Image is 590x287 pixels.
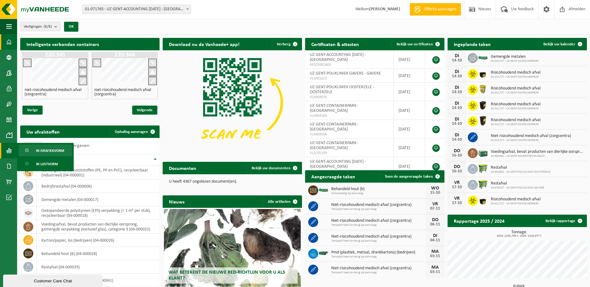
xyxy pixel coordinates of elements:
[422,6,458,12] span: Offerte aanvragen
[491,186,544,190] span: 10-978137 - UZ GENT-POLIKLINIEK GAVERE
[20,125,66,138] h2: Uw afvalstoffen
[429,254,441,258] div: 03-11
[23,142,42,151] span: 10
[451,58,463,63] div: 14-10
[451,148,463,153] div: DO
[478,55,488,60] img: HK-XC-15-GN-00
[429,265,441,270] div: MA
[331,239,426,243] span: Transport heen en terug op aanvraag
[491,134,571,139] span: Niet-risicohoudend medisch afval (zorgcentra)
[305,38,365,50] h2: Certificaten & attesten
[331,218,426,223] span: Niet-risicohoudend medisch afval (zorgcentra)
[491,54,539,59] span: Gemengde metalen
[394,157,425,176] td: [DATE]
[491,118,541,123] span: Risicohoudend medisch afval
[169,180,296,184] p: U heeft 4367 ongelezen document(en).
[44,25,52,29] count: (8/8)
[491,102,541,107] span: Risicohoudend medisch afval
[451,153,463,158] div: 16-10
[478,163,488,174] img: WB-0660-HPE-GN-51
[20,38,160,50] h2: Intelligente verbonden containers
[491,170,551,174] span: 10-953892 - UZ GENT-POLIKLINIEK OOSTERZELE
[252,166,290,170] span: Bekijk uw documenten
[451,235,587,238] span: 2024: 2155,705 t - 2025: 1520,977 t
[394,83,425,101] td: [DATE]
[429,270,441,274] div: 03-11
[37,180,160,193] td: bedrijfsrestafval (04-000008)
[331,266,426,271] span: Niet-risicohoudend medisch afval (zorgcentra)
[478,68,488,79] img: LP-SB-00030-HPE-51
[24,22,52,31] span: Vestigingen
[310,62,389,67] span: RED25001805
[394,120,425,139] td: [DATE]
[429,217,441,222] div: DO
[19,144,72,156] a: In grafiekvorm
[331,255,426,259] span: Transport heen en terug op aanvraag
[394,101,425,120] td: [DATE]
[478,147,488,158] img: PB-LB-0680-HPE-GN-01
[272,38,301,50] button: Verberg
[397,42,433,46] span: Bekijk uw certificaten
[380,170,444,183] a: Toon de aangevraagde taken
[410,3,461,16] a: Offerte aanvragen
[538,38,586,50] a: Bekijk uw kalender
[429,238,441,243] div: 04-11
[491,165,551,170] span: Restafval
[37,166,160,180] td: gemengde harde kunststoffen (PE, PP en PVC), recycleerbaar (industrieel) (04-000001)
[451,133,463,138] div: DI
[491,202,541,206] span: 02-011727 - UZ GENT-CONTAINERPARK
[36,158,58,170] span: In lijstvorm
[310,85,374,94] span: UZ GENT-POLIKLINIEK OOSTERZELE - OOSTERZELE
[451,69,463,74] div: DI
[394,69,425,83] td: [DATE]
[277,42,290,46] span: Verberg
[310,71,381,76] span: UZ GENT-POLIKLINIEK GAVERE - GAVERE
[37,193,160,206] td: gemengde metalen (04-000017)
[491,139,571,142] span: 02-011727 - UZ GENT-CONTAINERPARK
[478,179,488,189] img: WB-0660-HPE-GN-51
[451,74,463,79] div: 14-10
[310,122,359,132] span: UZ GENT-CONTAINERPARK - [GEOGRAPHIC_DATA]
[451,185,463,189] div: 17-10
[263,195,301,208] a: Alle artikelen
[491,123,541,126] span: 02-011727 - UZ GENT-CONTAINERPARK
[451,101,463,106] div: DI
[82,5,191,14] span: 01-071765 - UZ GENT-ACCOUNTING 0 BC - GENT
[318,187,329,193] img: HK-XC-15-GN-00
[451,53,463,58] div: DI
[429,233,441,238] div: DI
[310,52,366,62] span: UZ GENT-ACCOUNTING [DATE] - [GEOGRAPHIC_DATA]
[331,250,426,255] span: Pmd (plastiek, metaal, drankkartons) (bedrijven)
[23,52,87,58] h1: Z20.345
[491,197,541,202] span: Risicohoudend medisch afval
[451,117,463,122] div: DI
[429,202,441,207] div: VR
[331,207,426,211] span: Transport heen en terug op aanvraag
[310,103,359,113] span: UZ GENT-CONTAINERPARK - [GEOGRAPHIC_DATA]
[20,22,60,31] button: Vestigingen(8/8)
[369,7,400,11] strong: [PERSON_NAME]
[163,50,302,155] img: Download de VHEPlus App
[491,154,584,158] span: 10-893461 - UZ GENT-KEUKEN RESTAURANT
[451,122,463,126] div: 14-10
[491,86,541,91] span: Risicohoudend medisch afval
[429,222,441,227] div: 06-11
[451,90,463,94] div: 14-10
[451,85,463,90] div: DI
[451,201,463,205] div: 17-10
[491,91,541,95] span: 02-011727 - UZ GENT-CONTAINERPARK
[110,125,159,138] a: Ophaling aanvragen
[541,215,586,227] a: Bekijk rapportage
[394,139,425,157] td: [DATE]
[491,107,541,111] span: 02-011727 - UZ GENT-CONTAINERPARK
[331,192,426,195] span: Omwisseling op aanvraag
[451,180,463,185] div: VR
[491,59,539,63] span: 02-011727 - UZ GENT-CONTAINERPARK
[310,151,389,156] span: VLA705199
[164,209,300,287] a: Wat betekent de nieuwe RED-richtlijn voor u als klant?
[310,132,389,137] span: VLA903566
[451,164,463,169] div: DO
[247,162,301,174] a: Bekijk uw documenten
[94,88,155,97] h4: niet-risicohoudend medisch afval (zorgcentra)
[37,220,160,234] td: voedingsafval, bevat producten van dierlijke oorsprong, gemengde verpakking (exclusief glas), cat...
